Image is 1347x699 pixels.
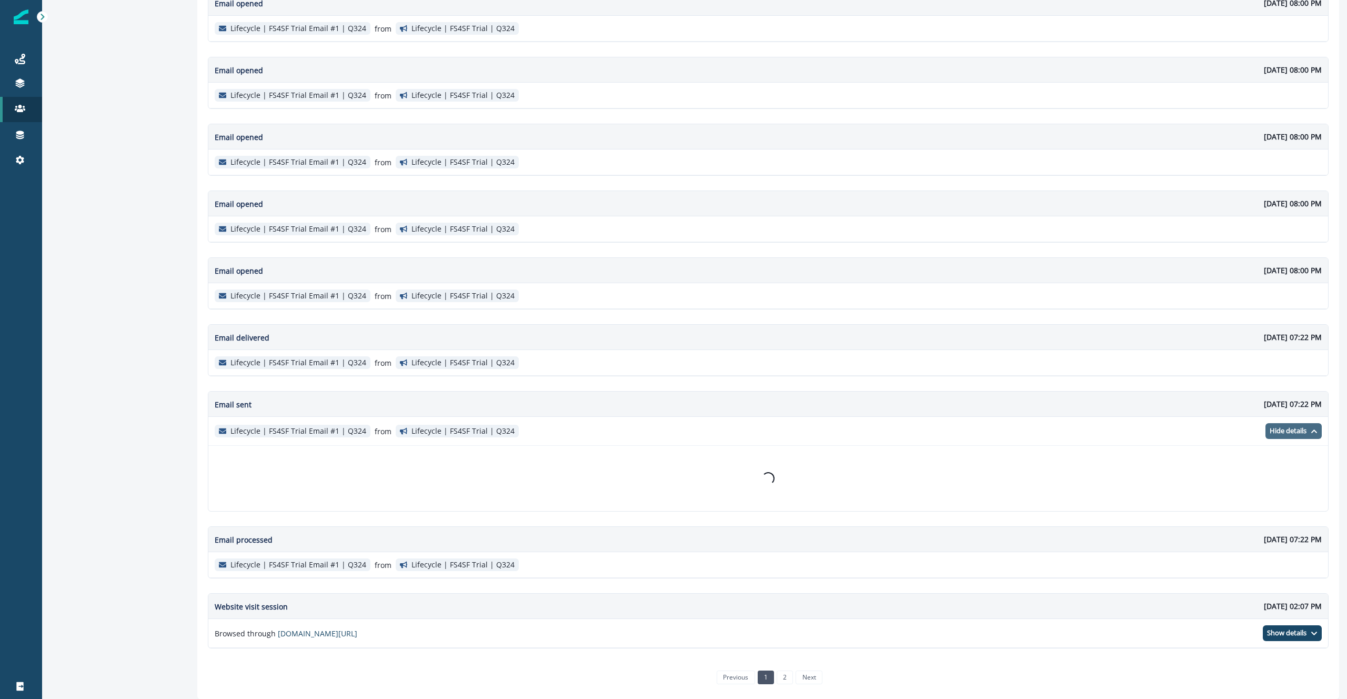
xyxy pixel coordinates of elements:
[230,427,366,436] p: Lifecycle | FS4SF Trial Email #1 | Q324
[375,560,391,571] p: from
[215,265,263,276] p: Email opened
[1263,625,1322,641] button: Show details
[215,534,273,545] p: Email processed
[1264,332,1322,343] p: [DATE] 07:22 PM
[411,561,515,570] p: Lifecycle | FS4SF Trial | Q324
[714,671,822,684] ul: Pagination
[215,332,269,343] p: Email delivered
[796,671,822,684] a: Next page
[411,24,515,33] p: Lifecycle | FS4SF Trial | Q324
[230,24,366,33] p: Lifecycle | FS4SF Trial Email #1 | Q324
[14,9,28,24] img: Inflection
[1264,131,1322,142] p: [DATE] 08:00 PM
[1264,64,1322,75] p: [DATE] 08:00 PM
[375,90,391,101] p: from
[230,292,366,301] p: Lifecycle | FS4SF Trial Email #1 | Q324
[375,224,391,235] p: from
[375,357,391,368] p: from
[758,671,774,684] a: Page 1 is your current page
[411,158,515,167] p: Lifecycle | FS4SF Trial | Q324
[230,358,366,367] p: Lifecycle | FS4SF Trial Email #1 | Q324
[375,23,391,34] p: from
[215,198,263,209] p: Email opened
[1264,198,1322,209] p: [DATE] 08:00 PM
[1264,265,1322,276] p: [DATE] 08:00 PM
[230,561,366,570] p: Lifecycle | FS4SF Trial Email #1 | Q324
[375,157,391,168] p: from
[215,65,263,76] p: Email opened
[230,225,366,234] p: Lifecycle | FS4SF Trial Email #1 | Q324
[215,399,252,410] p: Email sent
[278,628,357,638] a: [DOMAIN_NAME][URL]
[215,601,288,612] p: Website visit session
[1265,423,1322,439] button: Hide details
[1267,629,1306,637] p: Show details
[215,132,263,143] p: Email opened
[1270,427,1306,435] p: Hide details
[1264,601,1322,612] p: [DATE] 02:07 PM
[375,291,391,302] p: from
[375,426,391,437] p: from
[215,628,357,639] p: Browsed through
[1264,534,1322,545] p: [DATE] 07:22 PM
[777,671,793,684] a: Page 2
[230,158,366,167] p: Lifecycle | FS4SF Trial Email #1 | Q324
[411,427,515,436] p: Lifecycle | FS4SF Trial | Q324
[1264,398,1322,410] p: [DATE] 07:22 PM
[411,292,515,301] p: Lifecycle | FS4SF Trial | Q324
[411,358,515,367] p: Lifecycle | FS4SF Trial | Q324
[411,225,515,234] p: Lifecycle | FS4SF Trial | Q324
[230,91,366,100] p: Lifecycle | FS4SF Trial Email #1 | Q324
[411,91,515,100] p: Lifecycle | FS4SF Trial | Q324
